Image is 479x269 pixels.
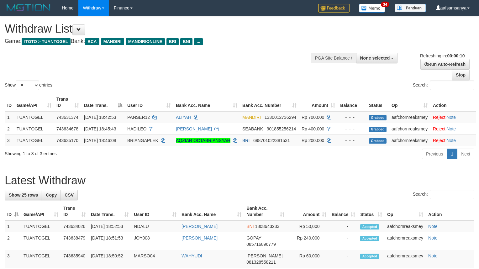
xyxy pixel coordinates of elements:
td: [DATE] 18:51:53 [88,232,131,250]
a: WAHYUDI [182,253,202,258]
th: Bank Acc. Number: activate to sort column ascending [240,93,299,111]
span: MANDIRI [242,115,261,120]
td: aafchornreaksmey [389,134,430,146]
td: 1 [5,220,21,232]
span: Grabbed [369,138,387,144]
div: Showing 1 to 3 of 3 entries [5,148,195,157]
a: Reject [433,138,445,143]
span: SEABANK [242,126,263,131]
th: Date Trans.: activate to sort column ascending [88,203,131,220]
td: · [430,111,476,123]
div: - - - [340,126,364,132]
span: BNI [246,224,254,229]
a: Run Auto-Refresh [420,59,470,70]
span: HADILEO [127,126,146,131]
th: Balance: activate to sort column ascending [329,203,358,220]
span: PANSER12 [127,115,150,120]
img: Feedback.jpg [318,4,350,13]
td: · [430,134,476,146]
span: Copy 901855256214 to clipboard [267,126,296,131]
span: Refreshing in: [420,53,465,58]
a: AQZIAR OCTABRIANSYAH [176,138,230,143]
img: MOTION_logo.png [5,3,52,13]
input: Search: [430,190,474,199]
a: Next [457,149,474,159]
a: [PERSON_NAME] [182,235,218,240]
a: Show 25 rows [5,190,42,200]
button: None selected [356,53,398,63]
span: [PERSON_NAME] [246,253,282,258]
td: 1 [5,111,14,123]
input: Search: [430,81,474,90]
th: Status: activate to sort column ascending [358,203,384,220]
td: Rp 60,000 [287,250,329,268]
td: aafchornreaksmey [389,111,430,123]
td: [DATE] 18:50:52 [88,250,131,268]
span: ... [194,38,203,45]
th: Bank Acc. Number: activate to sort column ascending [244,203,287,220]
th: Amount: activate to sort column ascending [299,93,338,111]
a: Stop [452,70,470,80]
span: Accepted [360,224,379,229]
td: aafchornreaksmey [385,220,426,232]
div: - - - [340,137,364,144]
a: Note [447,126,456,131]
a: Note [428,235,438,240]
span: 743635170 [56,138,78,143]
td: - [329,250,358,268]
td: - [329,220,358,232]
span: Show 25 rows [9,193,38,198]
th: Date Trans.: activate to sort column descending [82,93,125,111]
th: ID: activate to sort column descending [5,203,21,220]
h1: Latest Withdraw [5,174,474,187]
a: Note [447,115,456,120]
th: Op: activate to sort column ascending [389,93,430,111]
span: BCA [85,38,99,45]
td: MARSO04 [131,250,179,268]
th: Game/API: activate to sort column ascending [21,203,61,220]
span: [DATE] 18:42:53 [84,115,116,120]
a: [PERSON_NAME] [176,126,212,131]
th: Balance [338,93,366,111]
td: 743634026 [61,220,88,232]
div: PGA Site Balance / [311,53,356,63]
div: - - - [340,114,364,120]
span: BRI [166,38,179,45]
span: Accepted [360,254,379,259]
td: TUANTOGEL [21,250,61,268]
span: BRI [242,138,250,143]
span: Copy 698701022381531 to clipboard [253,138,290,143]
span: [DATE] 18:46:08 [84,138,116,143]
span: MANDIRI [101,38,124,45]
span: Rp 400.000 [302,126,324,131]
td: aafchornreaksmey [385,232,426,250]
span: [DATE] 18:45:43 [84,126,116,131]
td: TUANTOGEL [21,232,61,250]
th: Trans ID: activate to sort column ascending [54,93,82,111]
a: ALIYAH [176,115,191,120]
select: Showentries [16,81,39,90]
span: 743634678 [56,126,78,131]
span: 34 [381,2,389,7]
span: BRIANGAPLEK [127,138,158,143]
h1: Withdraw List [5,23,313,35]
td: 2 [5,123,14,134]
td: Rp 50,000 [287,220,329,232]
td: 2 [5,232,21,250]
span: MANDIRIONLINE [126,38,165,45]
th: Trans ID: activate to sort column ascending [61,203,88,220]
a: Reject [433,115,445,120]
th: Bank Acc. Name: activate to sort column ascending [173,93,240,111]
label: Search: [413,81,474,90]
th: Status [366,93,389,111]
a: Copy [42,190,61,200]
label: Show entries [5,81,52,90]
img: Button%20Memo.svg [359,4,385,13]
td: TUANTOGEL [14,134,54,146]
a: Note [428,253,438,258]
td: JOY008 [131,232,179,250]
td: 743635940 [61,250,88,268]
td: TUANTOGEL [14,111,54,123]
span: Rp 700.000 [302,115,324,120]
img: panduan.png [395,4,426,12]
